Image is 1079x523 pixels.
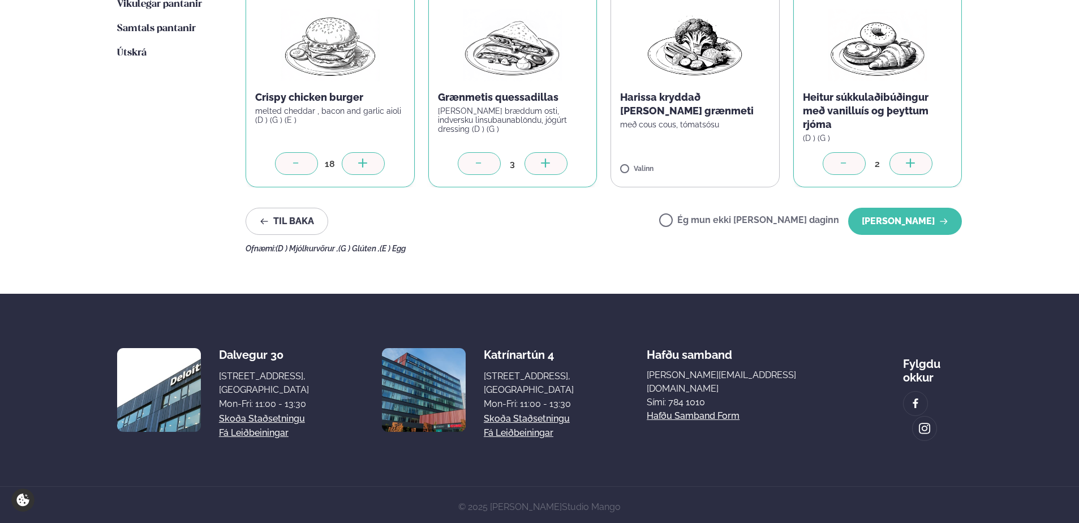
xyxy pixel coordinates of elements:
span: Útskrá [117,48,147,58]
div: 2 [866,157,889,170]
div: Dalvegur 30 [219,348,309,362]
a: Cookie settings [11,488,35,512]
div: [STREET_ADDRESS], [GEOGRAPHIC_DATA] [219,370,309,397]
p: Heitur súkkulaðibúðingur með vanilluís og þeyttum rjóma [803,91,953,131]
div: Katrínartún 4 [484,348,574,362]
a: image alt [913,417,936,440]
span: Hafðu samband [647,339,732,362]
div: 18 [318,157,342,170]
a: Samtals pantanir [117,22,196,36]
button: [PERSON_NAME] [848,208,962,235]
span: © 2025 [PERSON_NAME] [458,501,621,512]
p: með cous cous, tómatsósu [620,120,770,129]
a: Fá leiðbeiningar [484,426,553,440]
a: Skoða staðsetningu [219,412,305,426]
button: Til baka [246,208,328,235]
p: Sími: 784 1010 [647,396,830,409]
a: Skoða staðsetningu [484,412,570,426]
img: image alt [117,348,201,432]
div: Mon-Fri: 11:00 - 13:30 [219,397,309,411]
span: (G ) Glúten , [338,244,380,253]
a: image alt [904,392,927,415]
p: (D ) (G ) [803,134,953,143]
p: Grænmetis quessadillas [438,91,588,104]
img: Croissant.png [828,9,927,82]
p: melted cheddar , bacon and garlic aioli (D ) (G ) (E ) [255,106,405,125]
a: Fá leiðbeiningar [219,426,289,440]
div: 3 [501,157,525,170]
p: Crispy chicken burger [255,91,405,104]
img: image alt [918,422,931,435]
a: [PERSON_NAME][EMAIL_ADDRESS][DOMAIN_NAME] [647,368,830,396]
img: Quesadilla.png [463,9,562,82]
img: image alt [382,348,466,432]
img: Vegan.png [645,9,745,82]
p: Harissa kryddað [PERSON_NAME] grænmeti [620,91,770,118]
img: Hamburger.png [280,9,380,82]
a: Studio Mango [562,501,621,512]
div: [STREET_ADDRESS], [GEOGRAPHIC_DATA] [484,370,574,397]
span: Samtals pantanir [117,24,196,33]
span: (E ) Egg [380,244,406,253]
p: [PERSON_NAME] bræddum osti, indversku linsubaunablöndu, jógúrt dressing (D ) (G ) [438,106,588,134]
a: Útskrá [117,46,147,60]
div: Fylgdu okkur [903,348,962,384]
img: image alt [909,397,922,410]
div: Ofnæmi: [246,244,962,253]
span: (D ) Mjólkurvörur , [276,244,338,253]
div: Mon-Fri: 11:00 - 13:30 [484,397,574,411]
a: Hafðu samband form [647,409,740,423]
